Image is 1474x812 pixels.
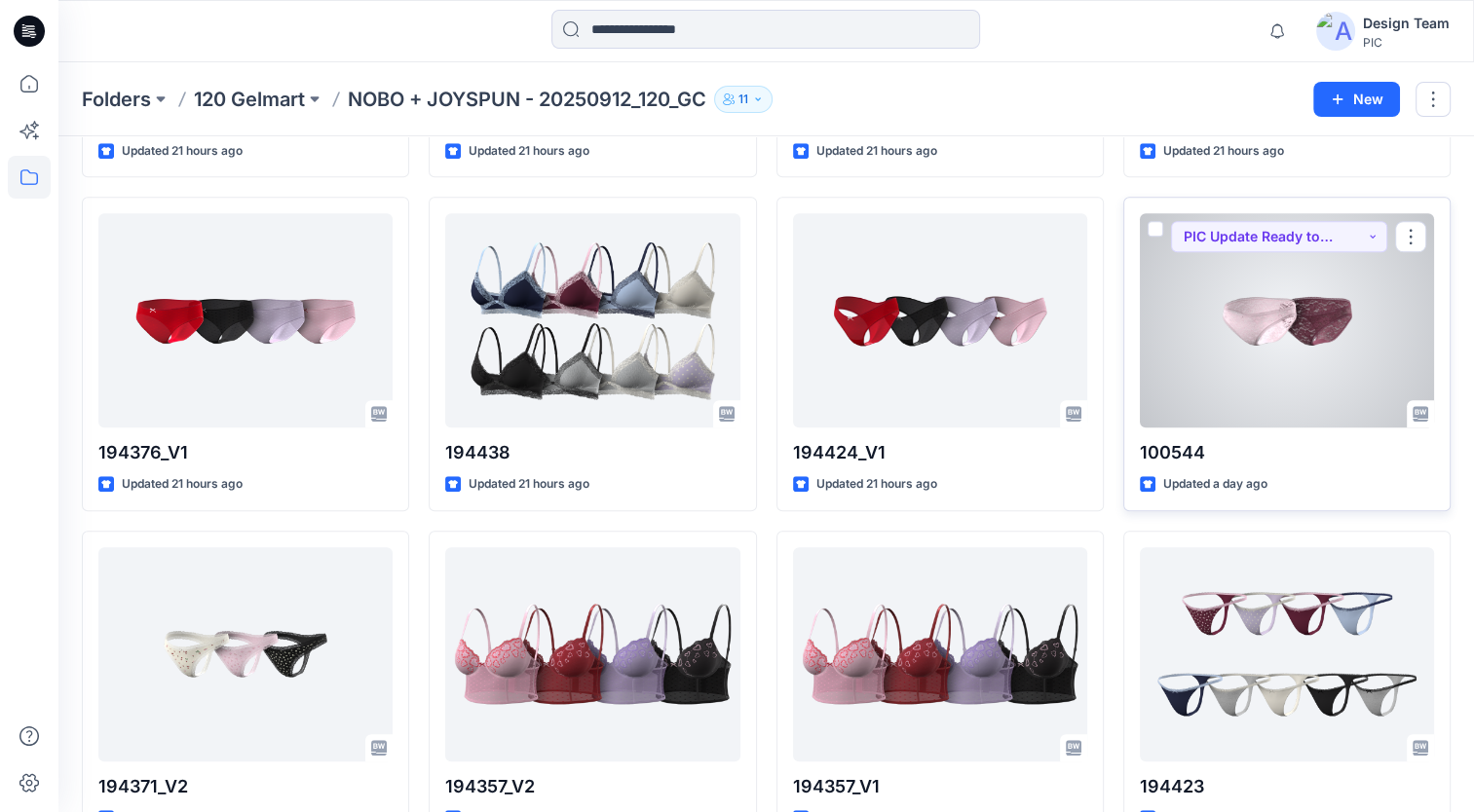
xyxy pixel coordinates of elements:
[98,439,393,466] p: 194376_V1
[793,547,1087,761] a: 194357_V1
[1140,547,1434,761] a: 194423
[98,547,393,761] a: 194371_V2
[469,141,589,162] p: Updated 21 hours ago
[469,474,589,495] p: Updated 21 hours ago
[816,141,937,162] p: Updated 21 hours ago
[98,773,393,800] p: 194371_V2
[793,773,1087,800] p: 194357_V1
[714,86,773,113] button: 11
[1363,12,1450,35] div: Design Team
[348,86,706,113] p: NOBO + JOYSPUN - 20250912_120_GC
[122,474,243,495] p: Updated 21 hours ago
[1163,474,1267,495] p: Updated a day ago
[1163,141,1284,162] p: Updated 21 hours ago
[816,474,937,495] p: Updated 21 hours ago
[445,439,739,466] p: 194438
[738,89,748,110] p: 11
[82,86,151,113] a: Folders
[1316,12,1355,51] img: avatar
[1140,773,1434,800] p: 194423
[1363,35,1450,50] div: PIC
[122,141,243,162] p: Updated 21 hours ago
[445,547,739,761] a: 194357_V2
[793,213,1087,427] a: 194424_V1
[1140,439,1434,466] p: 100544
[445,213,739,427] a: 194438
[194,86,305,113] a: 120 Gelmart
[445,773,739,800] p: 194357_V2
[98,213,393,427] a: 194376_V1
[1313,82,1400,117] button: New
[793,439,1087,466] p: 194424_V1
[1140,213,1434,427] a: 100544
